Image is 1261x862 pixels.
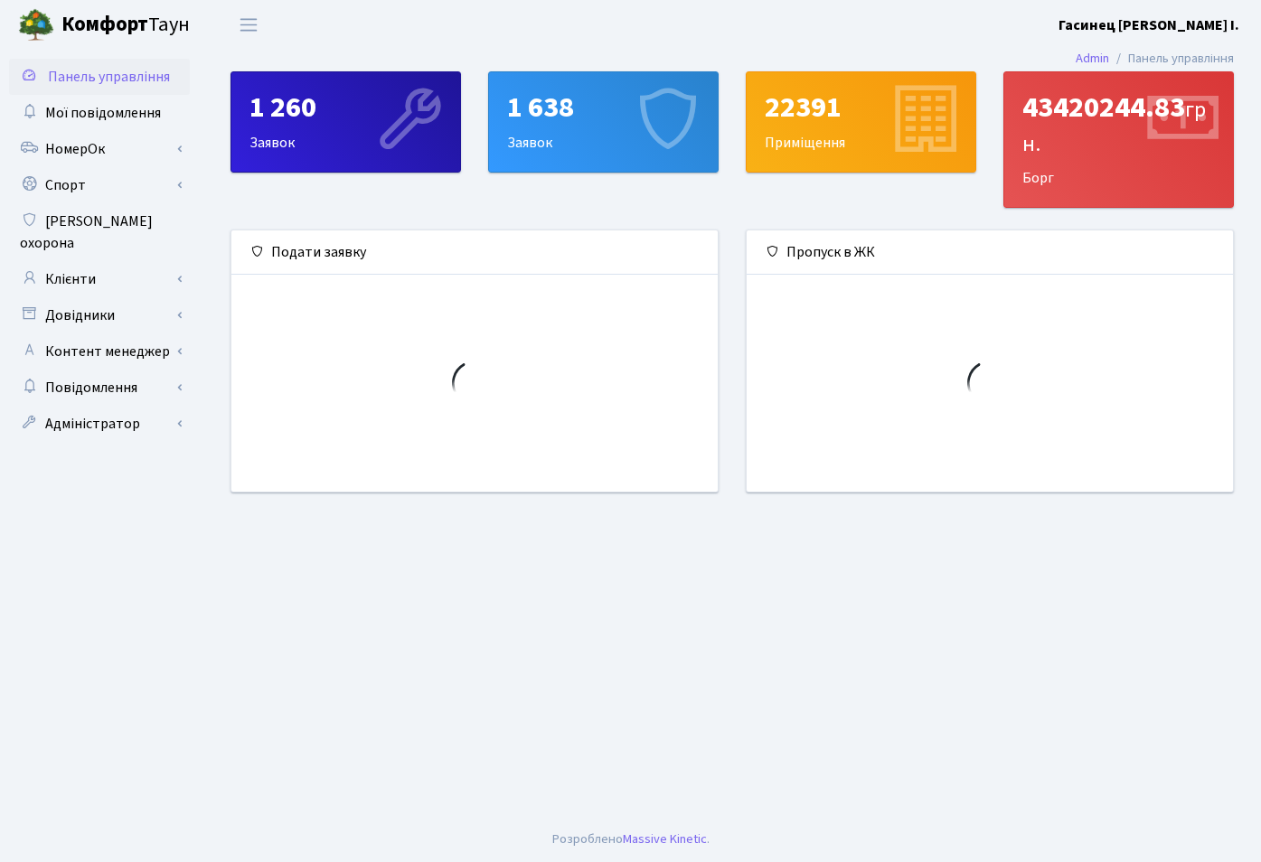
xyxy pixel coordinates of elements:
span: Панель управління [48,67,170,87]
span: Мої повідомлення [45,103,161,123]
div: Подати заявку [231,230,718,275]
div: 1 260 [249,90,442,125]
nav: breadcrumb [1049,40,1261,78]
span: Таун [61,10,190,41]
a: Спорт [9,167,190,203]
li: Панель управління [1109,49,1234,69]
button: Переключити навігацію [226,10,271,40]
a: 1 638Заявок [488,71,719,173]
div: Заявок [231,72,460,172]
div: Розроблено . [552,829,710,849]
div: 22391 [765,90,957,125]
div: Пропуск в ЖК [747,230,1233,275]
a: Admin [1076,49,1109,68]
a: Гасинец [PERSON_NAME] I. [1059,14,1239,36]
a: Повідомлення [9,370,190,406]
a: [PERSON_NAME] охорона [9,203,190,261]
div: 43420244.83 [1022,90,1215,160]
a: Клієнти [9,261,190,297]
a: Довідники [9,297,190,333]
a: НомерОк [9,131,190,167]
b: Комфорт [61,10,148,39]
a: Адміністратор [9,406,190,442]
a: 22391Приміщення [746,71,976,173]
a: Мої повідомлення [9,95,190,131]
div: 1 638 [507,90,700,125]
a: 1 260Заявок [231,71,461,173]
a: Контент менеджер [9,333,190,370]
div: Заявок [489,72,718,172]
div: Приміщення [747,72,975,172]
img: logo.png [18,7,54,43]
div: Борг [1004,72,1233,207]
a: Панель управління [9,59,190,95]
b: Гасинец [PERSON_NAME] I. [1059,15,1239,35]
a: Massive Kinetic [623,829,707,848]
